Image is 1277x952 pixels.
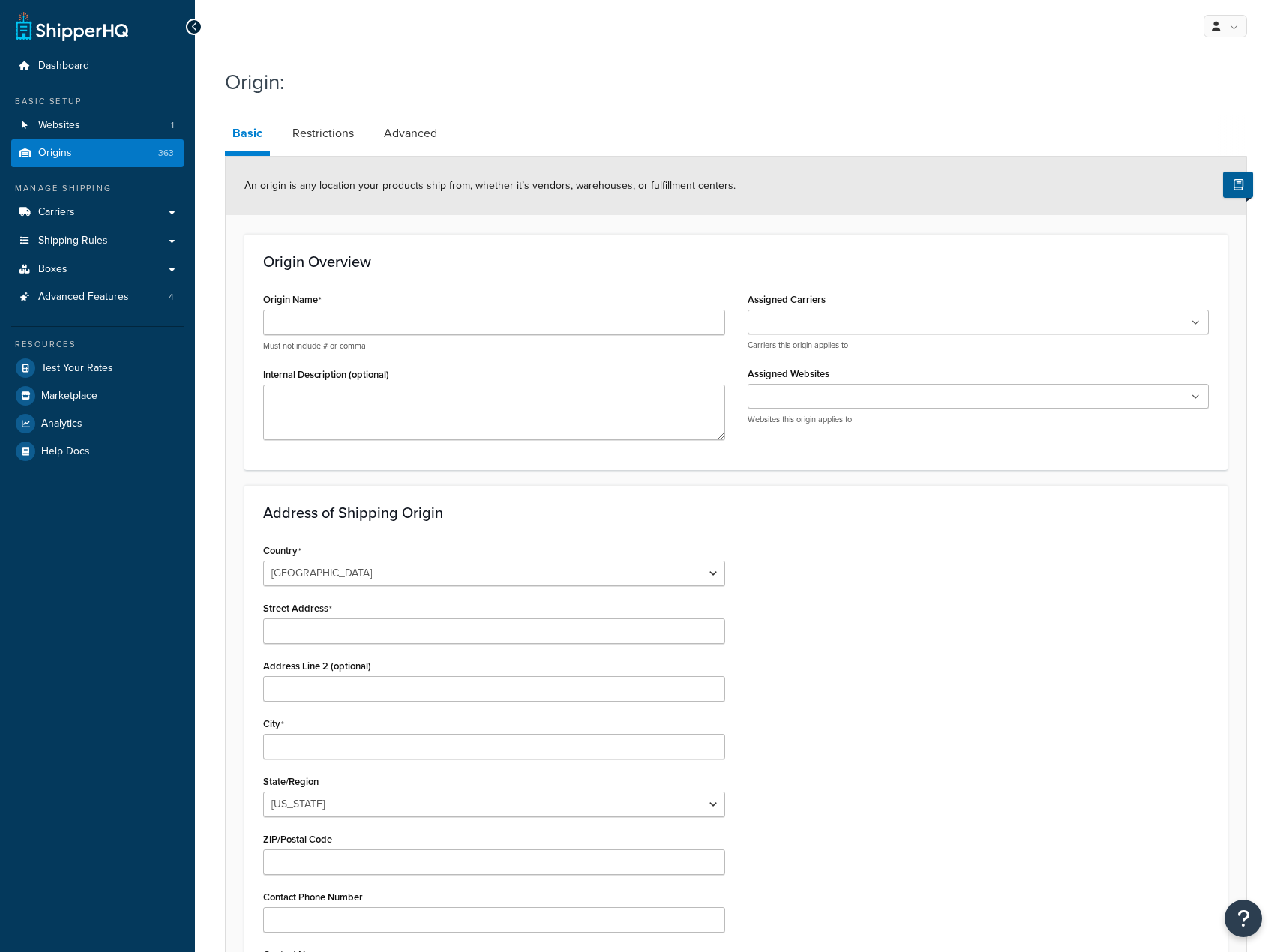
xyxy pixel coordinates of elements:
[11,382,184,409] a: Marketplace
[263,891,363,903] label: Contact Phone Number
[263,253,1209,270] h3: Origin Overview
[11,112,184,139] li: Websites
[376,115,445,151] a: Advanced
[748,294,826,305] label: Assigned Carriers
[1225,900,1262,937] button: Open Resource Center
[1223,172,1253,198] button: Show Help Docs
[263,369,389,380] label: Internal Description (optional)
[263,545,301,557] label: Country
[169,291,174,304] span: 4
[11,338,184,351] div: Resources
[41,362,113,375] span: Test Your Rates
[263,834,332,845] label: ZIP/Postal Code
[11,52,184,80] a: Dashboard
[41,445,90,458] span: Help Docs
[158,147,174,160] span: 363
[263,718,284,730] label: City
[244,178,736,193] span: An origin is any location your products ship from, whether it’s vendors, warehouses, or fulfillme...
[11,182,184,195] div: Manage Shipping
[263,660,371,672] label: Address Line 2 (optional)
[41,418,82,430] span: Analytics
[38,235,108,247] span: Shipping Rules
[263,603,332,615] label: Street Address
[38,263,67,276] span: Boxes
[38,291,129,304] span: Advanced Features
[38,119,80,132] span: Websites
[38,60,89,73] span: Dashboard
[263,294,322,306] label: Origin Name
[748,414,1210,425] p: Websites this origin applies to
[263,776,319,787] label: State/Region
[38,206,75,219] span: Carriers
[748,368,829,379] label: Assigned Websites
[748,340,1210,351] p: Carriers this origin applies to
[11,95,184,108] div: Basic Setup
[11,199,184,226] a: Carriers
[11,139,184,167] a: Origins363
[11,410,184,437] a: Analytics
[11,283,184,311] a: Advanced Features4
[41,390,97,403] span: Marketplace
[11,112,184,139] a: Websites1
[285,115,361,151] a: Restrictions
[263,340,725,352] p: Must not include # or comma
[11,355,184,382] a: Test Your Rates
[171,119,174,132] span: 1
[225,67,1228,97] h1: Origin:
[11,256,184,283] a: Boxes
[38,147,72,160] span: Origins
[11,438,184,465] a: Help Docs
[11,283,184,311] li: Advanced Features
[263,504,1209,521] h3: Address of Shipping Origin
[225,115,270,156] a: Basic
[11,139,184,167] li: Origins
[11,227,184,255] a: Shipping Rules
